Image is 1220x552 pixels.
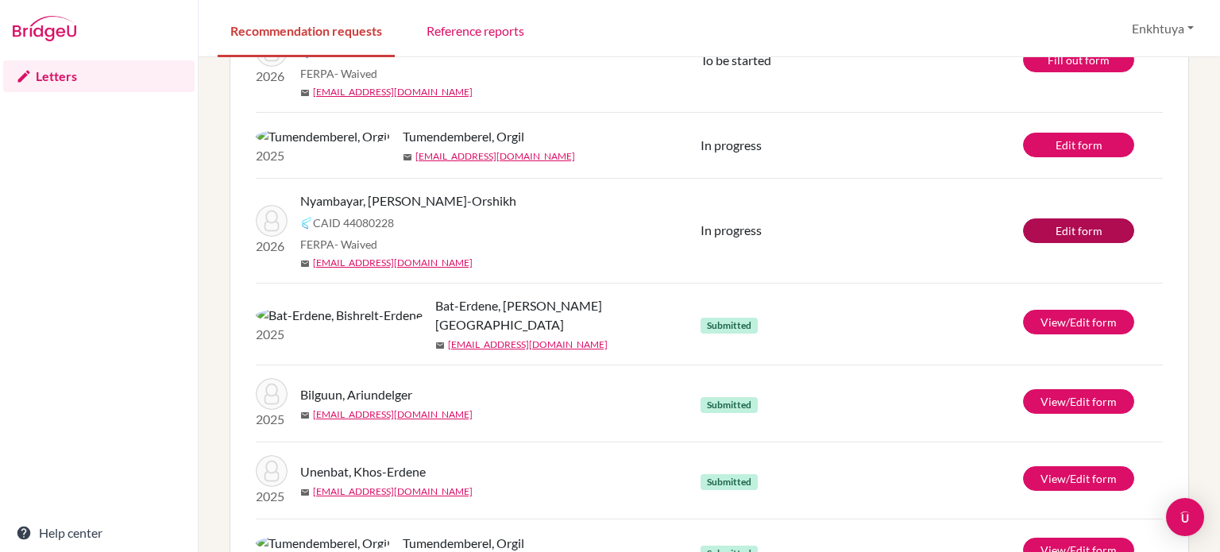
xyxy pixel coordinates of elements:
a: Reference reports [414,2,537,57]
a: Letters [3,60,195,92]
img: Bridge-U [13,16,76,41]
span: Unenbat, Khos-Erdene [300,462,426,481]
span: mail [300,488,310,497]
a: Fill out form [1023,48,1134,72]
span: To be started [701,52,771,68]
span: Bat-Erdene, [PERSON_NAME][GEOGRAPHIC_DATA] [435,296,712,334]
span: - Waived [334,237,377,251]
div: Open Intercom Messenger [1166,498,1204,536]
span: Submitted [701,474,758,490]
p: 2026 [256,67,288,86]
span: FERPA [300,65,377,82]
a: Edit form [1023,133,1134,157]
button: Enkhtuya [1125,14,1201,44]
span: Tumendemberel, Orgil [403,127,524,146]
p: 2025 [256,325,423,344]
span: FERPA [300,236,377,253]
a: [EMAIL_ADDRESS][DOMAIN_NAME] [415,149,575,164]
img: Unenbat, Khos-Erdene [256,455,288,487]
span: In progress [701,137,762,152]
img: Nyambayar, Sain-Orshikh [256,205,288,237]
a: [EMAIL_ADDRESS][DOMAIN_NAME] [313,256,473,270]
a: [EMAIL_ADDRESS][DOMAIN_NAME] [313,407,473,422]
span: Submitted [701,397,758,413]
p: 2025 [256,146,390,165]
p: 2026 [256,237,288,256]
a: Recommendation requests [218,2,395,57]
a: View/Edit form [1023,389,1134,414]
a: Edit form [1023,218,1134,243]
span: mail [300,259,310,268]
img: Tumendemberel, Orgil [256,127,390,146]
span: CAID 44080228 [313,214,394,231]
a: [EMAIL_ADDRESS][DOMAIN_NAME] [448,338,608,352]
a: [EMAIL_ADDRESS][DOMAIN_NAME] [313,85,473,99]
span: Submitted [701,318,758,334]
span: - Waived [334,67,377,80]
img: Bilguun, Ariundelger [256,378,288,410]
span: Nyambayar, [PERSON_NAME]-Orshikh [300,191,516,210]
span: mail [300,88,310,98]
p: 2025 [256,487,288,506]
a: View/Edit form [1023,310,1134,334]
a: [EMAIL_ADDRESS][DOMAIN_NAME] [313,484,473,499]
a: Help center [3,517,195,549]
a: View/Edit form [1023,466,1134,491]
span: mail [300,411,310,420]
p: 2025 [256,410,288,429]
span: Bilguun, Ariundelger [300,385,412,404]
span: mail [403,152,412,162]
img: Bat-Erdene, Bishrelt-Erdene [256,306,423,325]
span: In progress [701,222,762,237]
span: mail [435,341,445,350]
img: Common App logo [300,217,313,230]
